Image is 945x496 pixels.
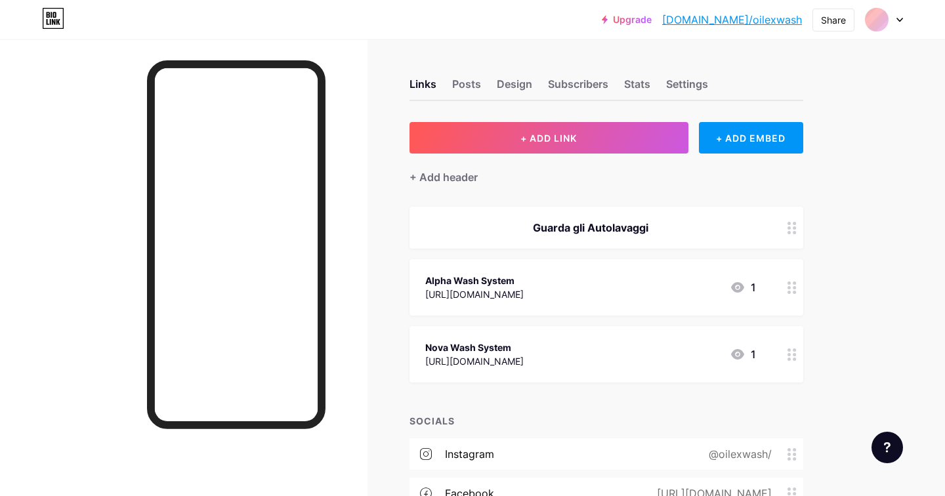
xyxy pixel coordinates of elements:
div: Share [821,13,846,27]
a: [DOMAIN_NAME]/oilexwash [662,12,802,28]
div: + Add header [409,169,478,185]
div: Alpha Wash System [425,274,524,287]
div: + ADD EMBED [699,122,803,154]
div: Links [409,76,436,100]
div: Settings [666,76,708,100]
span: + ADD LINK [520,133,577,144]
div: Nova Wash System [425,341,524,354]
div: Subscribers [548,76,608,100]
div: Stats [624,76,650,100]
div: Design [497,76,532,100]
div: 1 [730,346,756,362]
div: Guarda gli Autolavaggi [425,220,756,236]
div: Posts [452,76,481,100]
div: 1 [730,279,756,295]
a: Upgrade [602,14,652,25]
div: SOCIALS [409,414,803,428]
div: @oilexwash/ [688,446,787,462]
button: + ADD LINK [409,122,688,154]
div: [URL][DOMAIN_NAME] [425,354,524,368]
div: instagram [445,446,494,462]
div: [URL][DOMAIN_NAME] [425,287,524,301]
